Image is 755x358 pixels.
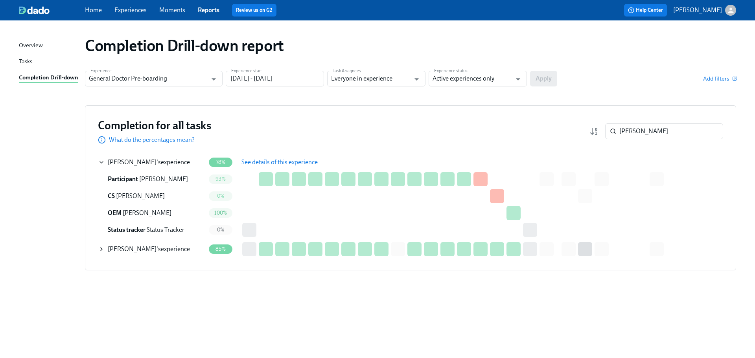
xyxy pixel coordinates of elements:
span: 100% [210,210,232,216]
div: Status tracker Status Tracker [98,222,205,238]
svg: Completion rate (low to high) [589,127,599,136]
a: Reports [198,6,219,14]
a: Home [85,6,102,14]
button: [PERSON_NAME] [673,5,736,16]
span: Status Tracker [147,226,184,233]
button: Open [208,73,220,85]
button: Open [512,73,524,85]
div: Participant [PERSON_NAME] [98,171,205,187]
a: Moments [159,6,185,14]
a: Tasks [19,57,79,67]
a: dado [19,6,85,14]
span: 93% [211,176,230,182]
button: Open [411,73,423,85]
span: Credentialing Specialist [108,192,115,200]
a: Experiences [114,6,147,14]
span: [PERSON_NAME] [123,209,171,217]
div: OEM [PERSON_NAME] [98,205,205,221]
div: CS [PERSON_NAME] [98,188,205,204]
h3: Completion for all tasks [98,118,211,132]
span: [PERSON_NAME] [108,245,157,253]
p: [PERSON_NAME] [673,6,722,15]
span: 0% [212,193,229,199]
div: Overview [19,41,43,51]
span: Status tracker [108,226,145,233]
p: What do the percentages mean? [109,136,195,144]
div: Completion Drill-down [19,73,78,83]
button: Add filters [703,75,736,83]
h1: Completion Drill-down report [85,36,284,55]
span: [PERSON_NAME] [139,175,188,183]
div: 's experience [108,158,190,167]
span: 85% [211,246,230,252]
span: Onboarding Experience Manager [108,209,122,217]
button: Review us on G2 [232,4,276,17]
span: [PERSON_NAME] [108,158,157,166]
span: Participant [108,175,138,183]
span: See details of this experience [241,158,318,166]
div: [PERSON_NAME]'sexperience [98,154,205,170]
button: Help Center [624,4,667,17]
div: [PERSON_NAME]'sexperience [98,241,205,257]
img: dado [19,6,50,14]
div: 's experience [108,245,190,253]
a: Completion Drill-down [19,73,79,83]
button: See details of this experience [236,154,323,170]
span: Help Center [628,6,663,14]
span: 78% [211,159,230,165]
a: Review us on G2 [236,6,273,14]
span: [PERSON_NAME] [116,192,165,200]
a: Overview [19,41,79,51]
input: Search by name [619,123,723,139]
span: 0% [212,227,229,233]
div: Tasks [19,57,32,67]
